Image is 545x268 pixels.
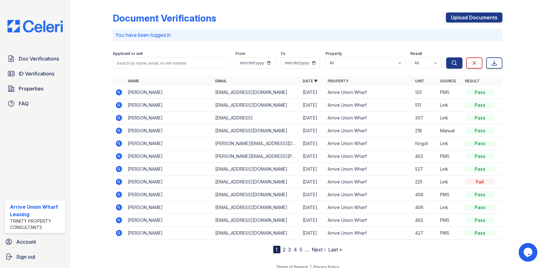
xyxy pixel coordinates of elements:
[465,153,495,159] div: Pass
[125,150,213,163] td: [PERSON_NAME]
[438,112,463,124] td: Link
[413,150,438,163] td: 462
[16,253,35,261] span: Sign out
[328,79,349,83] a: Property
[213,201,300,214] td: [EMAIL_ADDRESS][DOMAIN_NAME]
[300,112,325,124] td: [DATE]
[128,79,139,83] a: Name
[213,86,300,99] td: [EMAIL_ADDRESS][DOMAIN_NAME]
[2,251,68,263] a: Sign out
[294,246,297,253] a: 4
[288,246,291,253] a: 3
[305,246,310,253] span: …
[125,99,213,112] td: [PERSON_NAME]
[465,115,495,121] div: Pass
[519,243,539,262] iframe: chat widget
[465,217,495,223] div: Pass
[413,163,438,176] td: 527
[2,20,68,32] img: CE_Logo_Blue-a8612792a0a2168367f1c8372b55b34899dd931a85d93a1a3d3e32e68fde9ad4.png
[215,79,227,83] a: Email
[19,100,29,107] span: FAQ
[125,124,213,137] td: [PERSON_NAME]
[303,79,318,83] a: Date ▼
[438,227,463,240] td: PMS
[438,99,463,112] td: Link
[125,86,213,99] td: [PERSON_NAME]
[325,124,413,137] td: Arrive Union Wharf
[465,128,495,134] div: Pass
[465,166,495,172] div: Pass
[5,82,65,95] a: Properties
[325,227,413,240] td: Arrive Union Wharf
[413,124,438,137] td: 218
[438,86,463,99] td: PMS
[465,192,495,198] div: Pass
[5,97,65,110] a: FAQ
[10,218,63,231] div: Trinity Property Consultants
[300,124,325,137] td: [DATE]
[325,214,413,227] td: Arrive Union Wharf
[413,214,438,227] td: 462
[438,176,463,188] td: Link
[213,99,300,112] td: [EMAIL_ADDRESS][DOMAIN_NAME]
[325,163,413,176] td: Arrive Union Wharf
[325,137,413,150] td: Arrive Union Wharf
[438,201,463,214] td: Link
[413,86,438,99] td: 120
[413,112,438,124] td: 307
[300,176,325,188] td: [DATE]
[125,176,213,188] td: [PERSON_NAME]
[300,246,303,253] a: 5
[413,188,438,201] td: 406
[413,137,438,150] td: forgot
[300,163,325,176] td: [DATE]
[113,51,143,56] label: Applicant or unit
[312,246,326,253] a: Next ›
[438,188,463,201] td: PMS
[465,89,495,95] div: Pass
[213,214,300,227] td: [EMAIL_ADDRESS][DOMAIN_NAME]
[413,201,438,214] td: 406
[213,150,300,163] td: [PERSON_NAME][EMAIL_ADDRESS][PERSON_NAME][DOMAIN_NAME]
[300,214,325,227] td: [DATE]
[325,86,413,99] td: Arrive Union Wharf
[300,137,325,150] td: [DATE]
[19,85,43,92] span: Properties
[115,31,500,39] p: You have been logged in
[325,201,413,214] td: Arrive Union Wharf
[213,137,300,150] td: [PERSON_NAME][EMAIL_ADDRESS][DOMAIN_NAME]
[300,188,325,201] td: [DATE]
[300,201,325,214] td: [DATE]
[213,176,300,188] td: [EMAIL_ADDRESS][DOMAIN_NAME]
[325,51,342,56] label: Property
[125,188,213,201] td: [PERSON_NAME]
[280,51,285,56] label: To
[125,163,213,176] td: [PERSON_NAME]
[325,150,413,163] td: Arrive Union Wharf
[410,51,422,56] label: Result
[300,99,325,112] td: [DATE]
[438,150,463,163] td: PMS
[413,99,438,112] td: 511
[329,246,342,253] a: Last »
[19,70,54,77] span: ID Verifications
[465,230,495,236] div: Pass
[113,57,230,69] input: Search by name, email, or unit number
[438,124,463,137] td: Manual
[213,227,300,240] td: [EMAIL_ADDRESS][DOMAIN_NAME]
[440,79,456,83] a: Source
[415,79,424,83] a: Unit
[325,112,413,124] td: Arrive Union Wharf
[446,12,503,22] a: Upload Documents
[300,150,325,163] td: [DATE]
[413,176,438,188] td: 225
[325,188,413,201] td: Arrive Union Wharf
[213,188,300,201] td: [EMAIL_ADDRESS][DOMAIN_NAME]
[465,140,495,147] div: Pass
[113,12,216,24] div: Document Verifications
[438,163,463,176] td: Link
[19,55,59,62] span: Doc Verifications
[125,137,213,150] td: [PERSON_NAME]
[438,214,463,227] td: PMS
